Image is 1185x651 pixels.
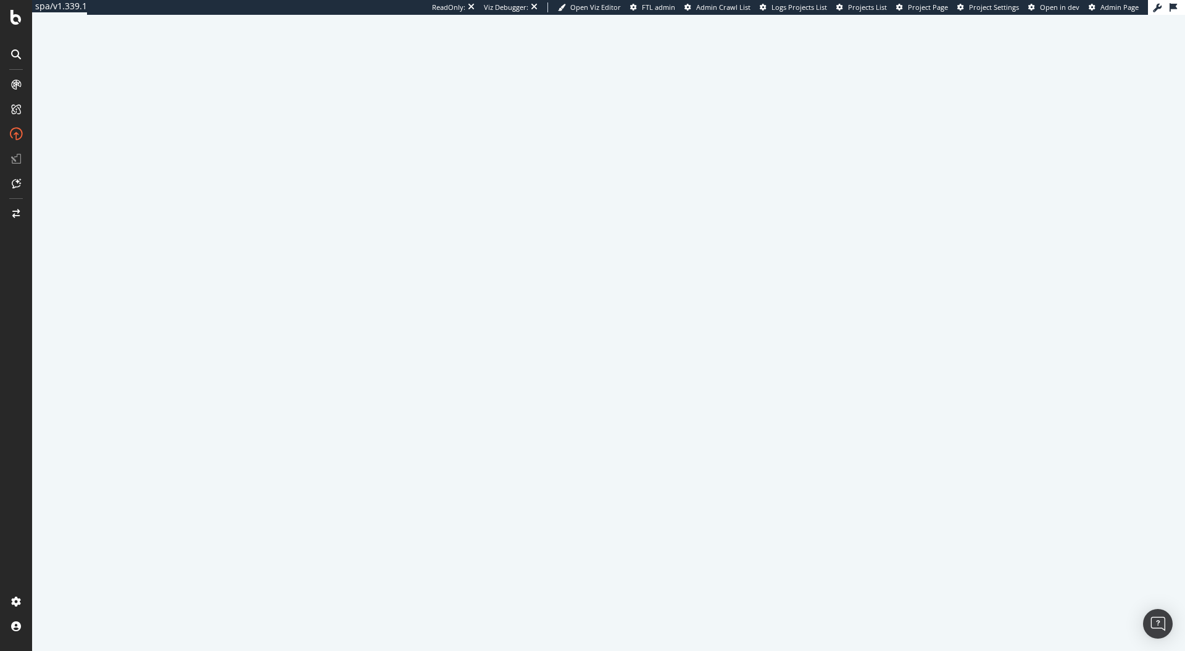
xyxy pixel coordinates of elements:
[760,2,827,12] a: Logs Projects List
[696,2,750,12] span: Admin Crawl List
[1100,2,1139,12] span: Admin Page
[969,2,1019,12] span: Project Settings
[1040,2,1079,12] span: Open in dev
[432,2,465,12] div: ReadOnly:
[484,2,528,12] div: Viz Debugger:
[836,2,887,12] a: Projects List
[642,2,675,12] span: FTL admin
[684,2,750,12] a: Admin Crawl List
[957,2,1019,12] a: Project Settings
[630,2,675,12] a: FTL admin
[564,301,653,345] div: animation
[1143,609,1173,639] div: Open Intercom Messenger
[771,2,827,12] span: Logs Projects List
[848,2,887,12] span: Projects List
[1028,2,1079,12] a: Open in dev
[896,2,948,12] a: Project Page
[558,2,621,12] a: Open Viz Editor
[908,2,948,12] span: Project Page
[570,2,621,12] span: Open Viz Editor
[1089,2,1139,12] a: Admin Page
